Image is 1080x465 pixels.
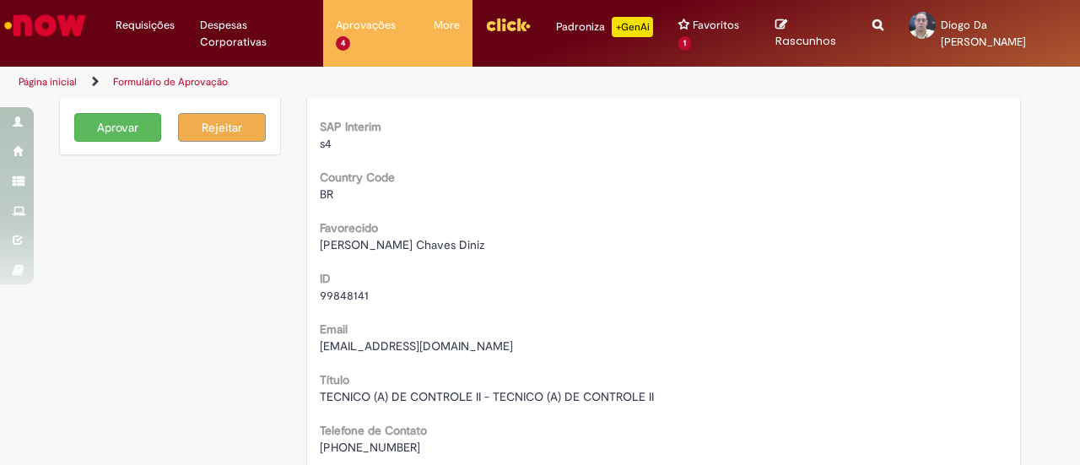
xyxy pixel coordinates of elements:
[320,271,331,286] b: ID
[320,237,484,252] span: [PERSON_NAME] Chaves Diniz
[320,119,381,134] b: SAP Interim
[336,17,396,34] span: Aprovações
[556,17,653,37] div: Padroniza
[612,17,653,37] p: +GenAi
[320,187,333,202] span: BR
[941,18,1026,49] span: Diogo Da [PERSON_NAME]
[336,36,350,51] span: 4
[2,8,89,42] img: ServiceNow
[74,113,162,142] button: Aprovar
[485,12,531,37] img: click_logo_yellow_360x200.png
[320,170,395,185] b: Country Code
[678,36,691,51] span: 1
[434,17,460,34] span: More
[178,113,266,142] button: Rejeitar
[775,33,836,49] span: Rascunhos
[320,220,378,235] b: Favorecido
[320,423,427,438] b: Telefone de Contato
[116,17,175,34] span: Requisições
[320,440,420,455] span: [PHONE_NUMBER]
[775,18,847,49] a: Rascunhos
[320,136,332,151] span: s4
[320,338,513,354] span: [EMAIL_ADDRESS][DOMAIN_NAME]
[320,288,369,303] span: 99848141
[320,322,348,337] b: Email
[693,17,739,34] span: Favoritos
[13,67,707,98] ul: Trilhas de página
[200,17,310,51] span: Despesas Corporativas
[320,389,654,404] span: TECNICO (A) DE CONTROLE II - TECNICO (A) DE CONTROLE II
[113,75,228,89] a: Formulário de Aprovação
[19,75,77,89] a: Página inicial
[320,372,349,387] b: Título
